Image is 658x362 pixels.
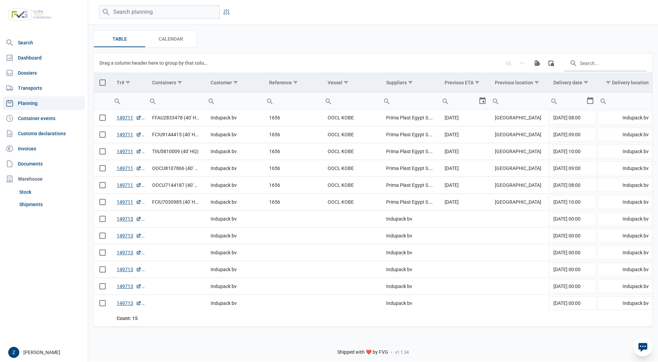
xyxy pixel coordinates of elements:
[531,57,543,69] div: Export all data to Excel
[439,109,489,126] td: [DATE]
[147,160,205,177] td: OOCU8107866 (40' HQ)
[553,199,581,205] span: [DATE] 10:00
[337,349,388,355] span: Shipped with ❤️ by FVG
[117,148,141,155] a: 149711
[117,300,141,307] a: 149713
[264,93,322,109] td: Filter cell
[548,93,560,109] div: Search box
[475,80,480,85] span: Show filter options for column 'Previous ETA'
[205,126,264,143] td: Indupack bv
[597,244,654,261] td: Indupack bv
[597,278,654,295] td: Indupack bv
[439,73,489,93] td: Column Previous ETA
[322,143,381,160] td: OOCL KOBE
[553,115,581,120] span: [DATE] 08:00
[264,194,322,211] td: 1656
[117,80,124,85] div: Tr#
[489,109,548,126] td: [GEOGRAPHIC_DATA]
[606,80,611,85] span: Show filter options for column 'Delivery location'
[99,6,220,19] input: Search planning
[391,349,392,355] span: -
[8,347,84,358] div: [PERSON_NAME]
[553,182,581,188] span: [DATE] 08:00
[264,73,322,93] td: Column Reference
[597,160,654,177] td: Indupack bv
[111,93,147,109] td: Filter cell
[147,93,205,109] td: Filter cell
[597,194,654,211] td: Indupack bv
[489,93,502,109] div: Search box
[99,216,106,222] div: Select row
[99,165,106,171] div: Select row
[3,51,85,65] a: Dashboard
[597,211,654,227] td: Indupack bv
[381,93,439,109] input: Filter cell
[553,216,581,222] span: [DATE] 00:00
[553,233,581,238] span: [DATE] 00:00
[117,283,141,290] a: 149713
[386,80,407,85] div: Suppliers
[381,126,439,143] td: Prima Plast Egypt S.A.E.
[293,80,298,85] span: Show filter options for column 'Reference'
[17,186,85,198] a: Stock
[147,109,205,126] td: FFAU2833478 (40' HQ)
[381,73,439,93] td: Column Suppliers
[597,93,609,109] div: Search box
[553,250,581,255] span: [DATE] 00:00
[381,227,439,244] td: Indupack bv
[264,160,322,177] td: 1656
[117,315,141,322] div: Tr# Count: 15
[3,96,85,110] a: Planning
[545,57,557,69] div: Column Chooser
[99,233,106,239] div: Select row
[205,194,264,211] td: Indupack bv
[264,93,276,109] div: Search box
[395,350,409,355] span: v1.1.34
[205,143,264,160] td: Indupack bv
[489,160,548,177] td: [GEOGRAPHIC_DATA]
[3,36,85,50] a: Search
[264,143,322,160] td: 1656
[117,131,141,138] a: 149711
[381,109,439,126] td: Prima Plast Egypt S.A.E.
[322,126,381,143] td: OOCL KOBE
[548,93,586,109] input: Filter cell
[3,157,85,171] a: Documents
[205,177,264,194] td: Indupack bv
[152,80,176,85] div: Containers
[117,199,141,205] a: 149711
[8,347,19,358] button: Z
[478,93,487,109] div: Select
[439,93,452,109] div: Search box
[99,266,106,273] div: Select row
[3,127,85,140] a: Customs declarations
[597,177,654,194] td: Indupack bv
[117,114,141,121] a: 149711
[211,80,232,85] div: Customer
[205,73,264,93] td: Column Customer
[597,295,654,312] td: Indupack bv
[117,249,141,256] a: 149713
[381,143,439,160] td: Prima Plast Egypt S.A.E.
[269,80,292,85] div: Reference
[597,126,654,143] td: Indupack bv
[322,177,381,194] td: OOCL KOBE
[111,73,147,93] td: Column Tr#
[94,53,652,327] div: Data grid with 15 rows and 11 columns
[205,109,264,126] td: Indupack bv
[597,93,654,109] input: Filter cell
[322,93,381,109] input: Filter cell
[381,211,439,227] td: Indupack bv
[553,284,581,289] span: [DATE] 00:00
[548,73,597,93] td: Column Delivery date
[205,93,264,109] input: Filter cell
[489,177,548,194] td: [GEOGRAPHIC_DATA]
[99,182,106,188] div: Select row
[205,227,264,244] td: Indupack bv
[205,278,264,295] td: Indupack bv
[205,261,264,278] td: Indupack bv
[205,244,264,261] td: Indupack bv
